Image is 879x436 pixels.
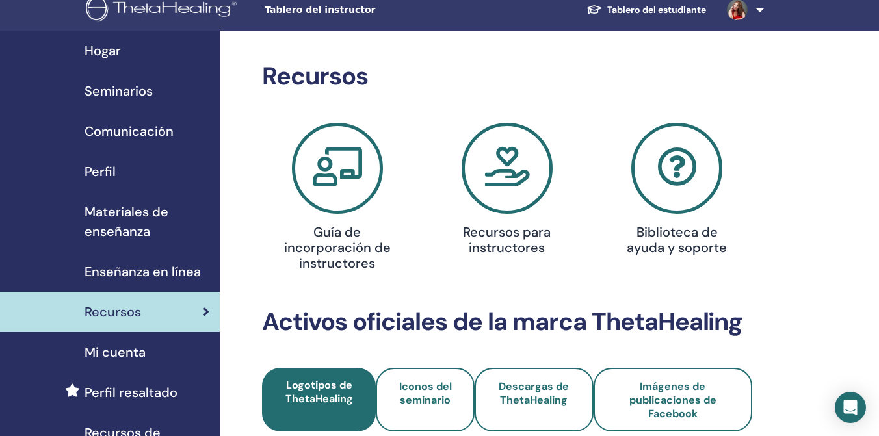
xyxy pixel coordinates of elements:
[85,383,177,402] span: Perfil resaltado
[835,392,866,423] div: Open Intercom Messenger
[600,123,754,261] a: Biblioteca de ayuda y soporte
[475,368,594,431] a: Descargas de ThetaHealing
[586,4,602,15] img: graduation-cap-white.svg
[376,368,474,431] a: Iconos del seminario
[399,379,452,407] span: Iconos del seminario
[262,368,376,431] a: Logotipos de ThetaHealing
[285,378,353,405] span: Logotipos de ThetaHealing
[453,224,561,255] h4: Recursos para instructores
[85,81,153,101] span: Seminarios
[85,262,201,281] span: Enseñanza en línea
[262,307,752,337] h2: Activos oficiales de la marca ThetaHealing
[85,122,174,141] span: Comunicación
[85,342,146,362] span: Mi cuenta
[260,123,414,276] a: Guía de incorporación de instructores
[85,162,116,181] span: Perfil
[623,224,731,255] h4: Biblioteca de ayuda y soporte
[85,41,121,60] span: Hogar
[594,368,752,431] a: Imágenes de publicaciones de Facebook
[85,302,141,322] span: Recursos
[85,202,209,241] span: Materiales de enseñanza
[262,62,752,92] h2: Recursos
[283,224,391,271] h4: Guía de incorporación de instructores
[430,123,584,261] a: Recursos para instructores
[499,379,569,407] span: Descargas de ThetaHealing
[265,3,460,17] span: Tablero del instructor
[629,379,716,420] span: Imágenes de publicaciones de Facebook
